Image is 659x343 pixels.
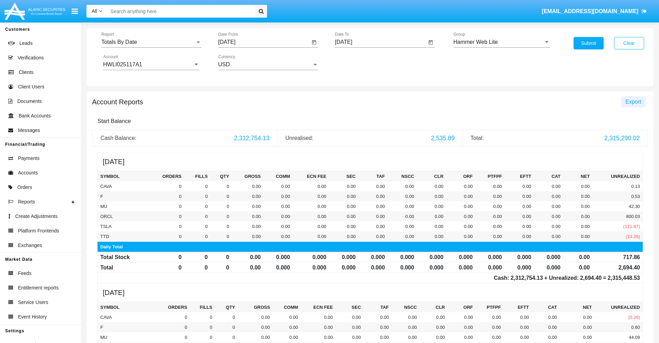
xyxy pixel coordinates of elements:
[184,191,211,201] td: 0
[475,252,505,262] td: 0.000
[98,221,148,231] td: TSLA
[293,231,329,242] td: 0.00
[388,181,417,191] td: 0.00
[97,283,643,302] h5: [DATE]
[264,262,293,273] td: 0.000
[595,302,643,312] th: Unrealized
[336,312,364,322] td: 0.00
[504,302,532,312] th: EFTT
[285,134,426,142] div: Unrealised:
[17,184,32,191] span: Orders
[392,312,420,322] td: 0.00
[563,221,593,231] td: 0.00
[184,262,211,273] td: 0
[417,191,446,201] td: 0.00
[563,201,593,211] td: 0.00
[293,252,329,262] td: 0.000
[532,332,560,342] td: 0.00
[190,322,215,332] td: 0
[98,171,148,181] th: Symbol
[264,171,293,181] th: Comm
[417,221,446,231] td: 0.00
[19,69,34,76] span: Clients
[364,312,392,322] td: 0.00
[476,302,504,312] th: PTFPF
[560,332,595,342] td: 0.00
[238,302,273,312] th: Gross
[148,201,184,211] td: 0
[593,221,643,231] td: (111.87)
[470,134,599,142] div: Total:
[264,252,293,262] td: 0.000
[97,152,643,171] h5: [DATE]
[475,221,505,231] td: 0.00
[446,252,476,262] td: 0.000
[358,211,388,221] td: 0.00
[98,191,148,201] td: F
[92,99,143,105] h5: Account Reports
[560,312,595,322] td: 0.00
[98,211,148,221] td: ORCL
[388,252,417,262] td: 0.000
[156,332,190,342] td: 0
[358,262,388,273] td: 0.000
[210,221,232,231] td: 0
[156,312,190,322] td: 0
[358,201,388,211] td: 0.00
[293,211,329,221] td: 0.00
[273,332,301,342] td: 0.00
[293,221,329,231] td: 0.00
[156,302,190,312] th: Orders
[505,181,534,191] td: 0.00
[156,322,190,332] td: 0
[92,8,97,14] span: All
[238,312,273,322] td: 0.00
[329,231,358,242] td: 0.00
[232,191,263,201] td: 0.00
[98,241,643,252] td: Daily Total
[215,302,238,312] th: Qty
[358,231,388,242] td: 0.00
[148,231,184,242] td: 0
[98,252,148,262] td: Total Stock
[505,211,534,221] td: 0.00
[264,231,293,242] td: 0.00
[98,312,156,322] td: CAVA
[388,262,417,273] td: 0.000
[18,198,35,206] span: Reports
[608,275,640,281] span: 2,315,448.53
[593,201,643,211] td: 42.30
[264,191,293,201] td: 0.00
[563,171,593,181] th: Net
[3,1,66,21] img: Logo image
[329,181,358,191] td: 0.00
[18,227,59,235] span: Platform Frontends
[532,322,560,332] td: 0.00
[388,221,417,231] td: 0.00
[148,211,184,221] td: 0
[148,181,184,191] td: 0
[511,275,543,281] span: 2,312,754.13
[420,322,448,332] td: 0.00
[148,171,184,181] th: Orders
[232,262,263,273] td: 0.00
[18,242,42,249] span: Exchanges
[446,181,476,191] td: 0.00
[388,201,417,211] td: 0.00
[593,252,643,262] td: 717.86
[427,38,435,47] button: Open calendar
[417,231,446,242] td: 0.00
[358,191,388,201] td: 0.00
[293,262,329,273] td: 0.000
[593,262,643,273] td: 2,694.40
[431,135,455,142] span: 2,535.89
[18,299,48,306] span: Service Users
[336,332,364,342] td: 0.00
[475,201,505,211] td: 0.00
[18,284,59,292] span: Entitlement reports
[210,211,232,221] td: 0
[392,332,420,342] td: 0.00
[494,275,547,281] span: Cash: +
[18,127,40,134] span: Messages
[475,262,505,273] td: 0.000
